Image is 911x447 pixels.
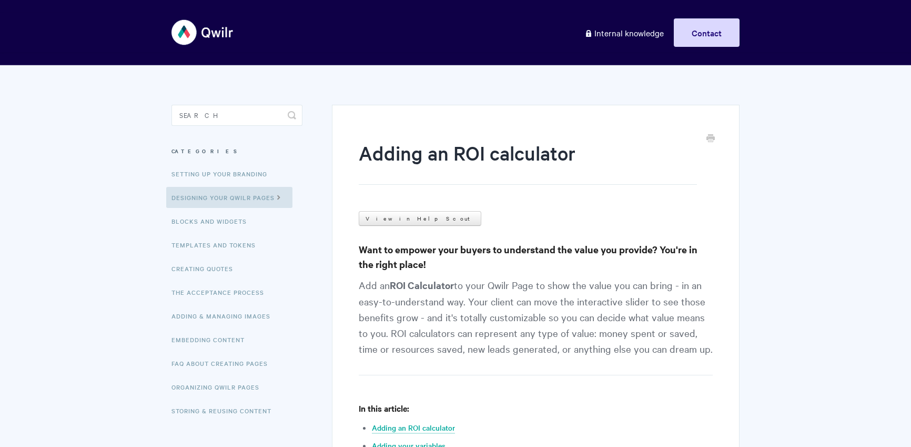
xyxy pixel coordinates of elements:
[171,282,272,303] a: The Acceptance Process
[171,13,234,52] img: Qwilr Help Center
[706,133,715,145] a: Print this Article
[171,329,252,350] a: Embedding Content
[359,242,713,272] h3: Want to empower your buyers to understand the value you provide? You're in the right place!
[359,211,481,226] a: View in Help Scout
[390,279,454,292] strong: ROI Calculator
[359,277,713,375] p: Add an to your Qwilr Page to show the value you can bring - in an easy-to-understand way. Your cl...
[171,142,302,161] h3: Categories
[171,211,255,232] a: Blocks and Widgets
[674,18,740,47] a: Contact
[171,258,241,279] a: Creating Quotes
[171,234,264,255] a: Templates and Tokens
[171,305,278,326] a: Adding & Managing Images
[171,400,279,421] a: Storing & Reusing Content
[171,163,275,184] a: Setting up your Branding
[576,18,672,47] a: Internal knowledge
[166,187,292,208] a: Designing Your Qwilr Pages
[359,140,697,185] h1: Adding an ROI calculator
[171,105,302,126] input: Search
[359,402,409,414] strong: In this article:
[372,422,455,434] a: Adding an ROI calculator
[171,376,267,398] a: Organizing Qwilr Pages
[171,353,276,374] a: FAQ About Creating Pages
